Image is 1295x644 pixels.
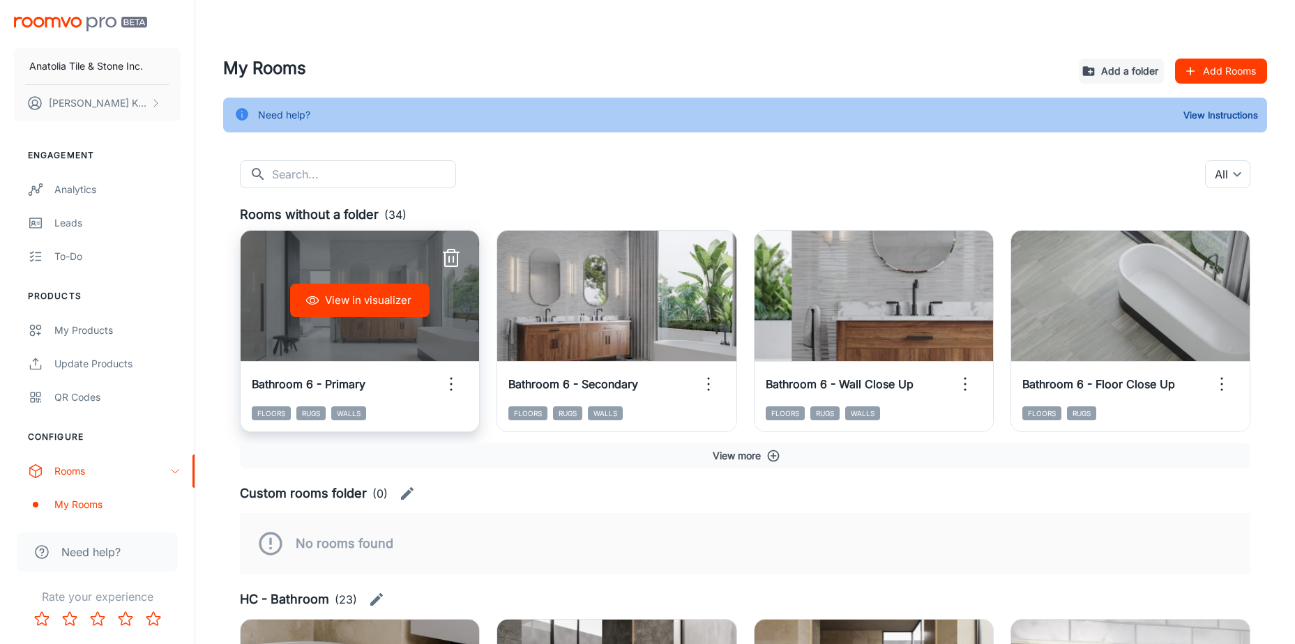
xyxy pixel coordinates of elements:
button: [PERSON_NAME] Kundargi [14,85,181,121]
div: Update Products [54,356,181,371]
button: Add Rooms [1175,59,1267,84]
h6: Bathroom 6 - Primary [252,376,365,392]
p: Rate your experience [11,588,183,605]
span: Rugs [553,406,582,420]
p: (0) [372,485,388,502]
button: View Instructions [1180,105,1262,125]
span: Floors [508,406,547,420]
img: Roomvo PRO Beta [14,17,147,31]
span: Floors [252,406,291,420]
span: Rugs [810,406,840,420]
span: Need help? [61,544,121,560]
span: Walls [845,406,880,420]
div: QR Codes [54,390,181,405]
div: My Products [54,323,181,338]
button: View more [240,443,1250,468]
button: Anatolia Tile & Stone Inc. [14,48,181,84]
button: Rate 4 star [112,605,139,633]
input: Search... [272,160,456,188]
h6: Bathroom 6 - Floor Close Up [1022,376,1175,392]
span: Floors [1022,406,1061,420]
p: [PERSON_NAME] Kundargi [49,95,147,111]
button: Rate 2 star [56,605,84,633]
span: Walls [331,406,366,420]
h6: Rooms without a folder [240,205,379,224]
h6: Bathroom 6 - Wall Close Up [766,376,914,392]
p: (23) [335,591,357,608]
span: Floors [766,406,805,420]
h6: Bathroom 6 - Secondary [508,376,638,392]
h6: Custom rooms folder [240,484,367,503]
div: To-do [54,249,181,264]
div: Leads [54,215,181,231]
span: Rugs [1067,406,1096,420]
button: Rate 3 star [84,605,112,633]
button: View in visualizer [290,284,430,317]
p: (34) [384,206,407,223]
div: Need help? [258,102,310,128]
h6: No rooms found [296,534,393,553]
button: Add a folder [1079,59,1164,84]
button: Rate 1 star [28,605,56,633]
h6: HC - Bathroom [240,590,329,609]
button: Rate 5 star [139,605,167,633]
p: Anatolia Tile & Stone Inc. [29,59,143,74]
div: Analytics [54,182,181,197]
div: My Rooms [54,497,181,512]
span: Walls [588,406,623,420]
span: Rugs [296,406,326,420]
div: Rooms [54,463,169,479]
h4: My Rooms [223,56,1068,81]
div: All [1205,160,1250,188]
